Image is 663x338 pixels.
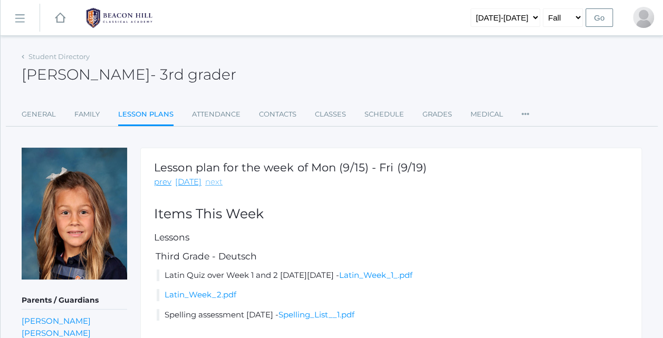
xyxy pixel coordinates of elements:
a: Attendance [192,104,241,125]
a: General [22,104,56,125]
a: Spelling_List__1.pdf [278,310,354,320]
li: Latin Quiz over Week 1 and 2 [DATE][DATE] - [157,269,628,282]
a: Schedule [364,104,404,125]
a: [PERSON_NAME] [22,315,91,327]
a: Classes [315,104,346,125]
a: Family [74,104,100,125]
img: Isabella Scrudato [22,148,127,279]
a: Grades [422,104,452,125]
h2: [PERSON_NAME] [22,66,236,83]
div: Ashley Scrudato [633,7,654,28]
a: Contacts [259,104,296,125]
input: Go [585,8,613,27]
a: Student Directory [28,52,90,61]
a: Latin_Week_1_.pdf [339,270,412,280]
a: prev [154,176,171,188]
h2: Items This Week [154,207,628,221]
img: 1_BHCALogos-05.png [80,5,159,31]
h5: Third Grade - Deutsch [154,252,628,262]
a: Medical [470,104,503,125]
li: Spelling assessment [DATE] - [157,309,628,321]
a: Latin_Week_2.pdf [165,289,236,300]
a: [DATE] [175,176,201,188]
a: next [205,176,223,188]
h5: Lessons [154,233,628,243]
h1: Lesson plan for the week of Mon (9/15) - Fri (9/19) [154,161,427,173]
span: - 3rd grader [150,65,236,83]
a: Lesson Plans [118,104,174,127]
h5: Parents / Guardians [22,292,127,310]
